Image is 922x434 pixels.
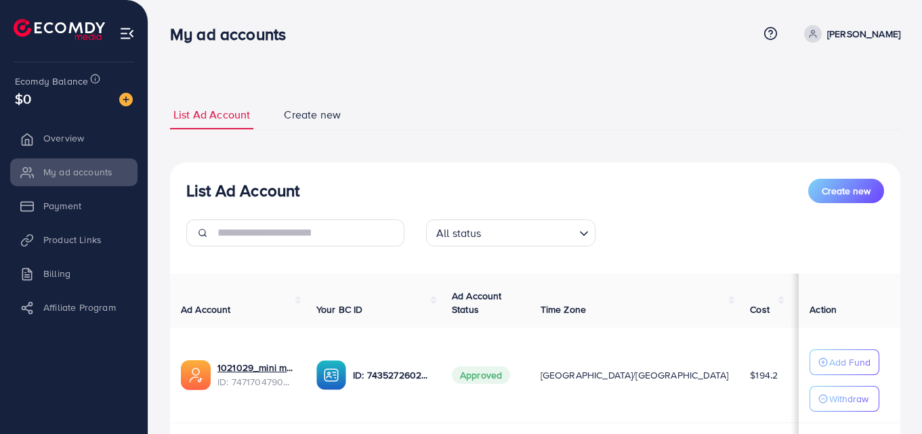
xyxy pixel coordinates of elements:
span: Ad Account Status [452,289,502,316]
span: $0 [15,89,31,108]
img: image [119,93,133,106]
span: Create new [284,107,341,123]
img: logo [14,19,105,40]
p: Add Fund [829,354,871,370]
p: Withdraw [829,391,868,407]
span: All status [434,223,484,243]
a: [PERSON_NAME] [799,25,900,43]
h3: My ad accounts [170,24,297,44]
button: Withdraw [810,386,879,412]
span: List Ad Account [173,107,250,123]
button: Create new [808,179,884,203]
span: Ecomdy Balance [15,74,88,88]
p: ID: 7435272602769276944 [353,367,430,383]
div: <span class='underline'>1021029_mini mart_1739641842912</span></br>7471704790297444353 [217,361,295,389]
span: [GEOGRAPHIC_DATA]/[GEOGRAPHIC_DATA] [541,368,729,382]
div: Search for option [426,219,595,246]
a: 1021029_mini mart_1739641842912 [217,361,295,374]
input: Search for option [486,221,574,243]
span: $194.2 [750,368,778,382]
span: ID: 7471704790297444353 [217,375,295,389]
span: Action [810,303,837,316]
span: Create new [822,184,871,198]
img: ic-ba-acc.ded83a64.svg [316,360,346,390]
img: ic-ads-acc.e4c84228.svg [181,360,211,390]
p: [PERSON_NAME] [827,26,900,42]
button: Add Fund [810,349,879,375]
img: menu [119,26,135,41]
span: Your BC ID [316,303,363,316]
span: Cost [750,303,770,316]
span: Ad Account [181,303,231,316]
h3: List Ad Account [186,181,299,200]
span: Time Zone [541,303,586,316]
span: Approved [452,366,510,384]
